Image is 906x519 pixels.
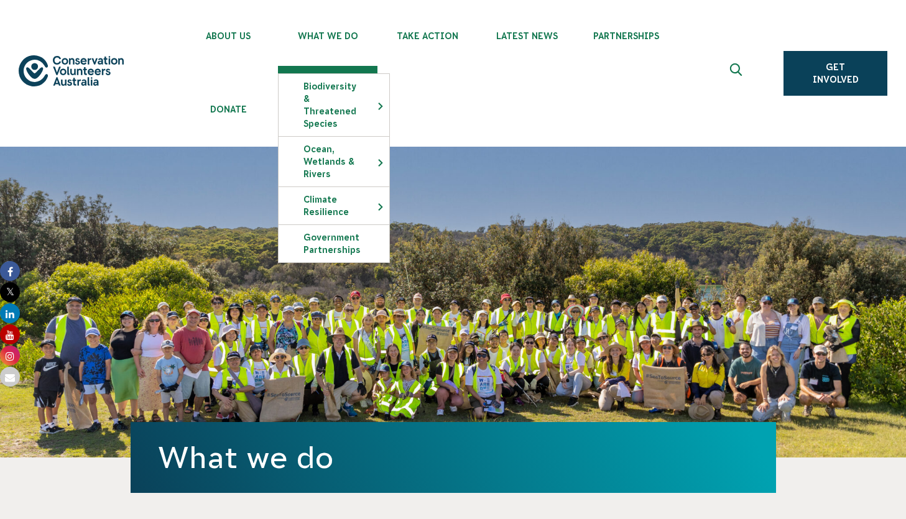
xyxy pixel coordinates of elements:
span: About Us [178,31,278,41]
h1: What we do [158,441,749,474]
span: Expand search box [730,63,746,83]
span: Donate [178,104,278,114]
span: Take Action [377,31,477,41]
span: Latest News [477,31,576,41]
a: Government Partnerships [279,225,389,262]
a: Get Involved [784,51,887,96]
a: Climate Resilience [279,187,389,224]
img: logo.svg [19,55,124,86]
a: Biodiversity & Threatened Species [279,74,389,136]
span: What We Do [278,31,377,41]
a: Ocean, Wetlands & Rivers [279,137,389,186]
li: Climate Resilience [278,186,390,224]
button: Expand search box Close search box [723,58,752,88]
li: Ocean, Wetlands & Rivers [278,136,390,186]
li: Biodiversity & Threatened Species [278,73,390,136]
span: Partnerships [576,31,676,41]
